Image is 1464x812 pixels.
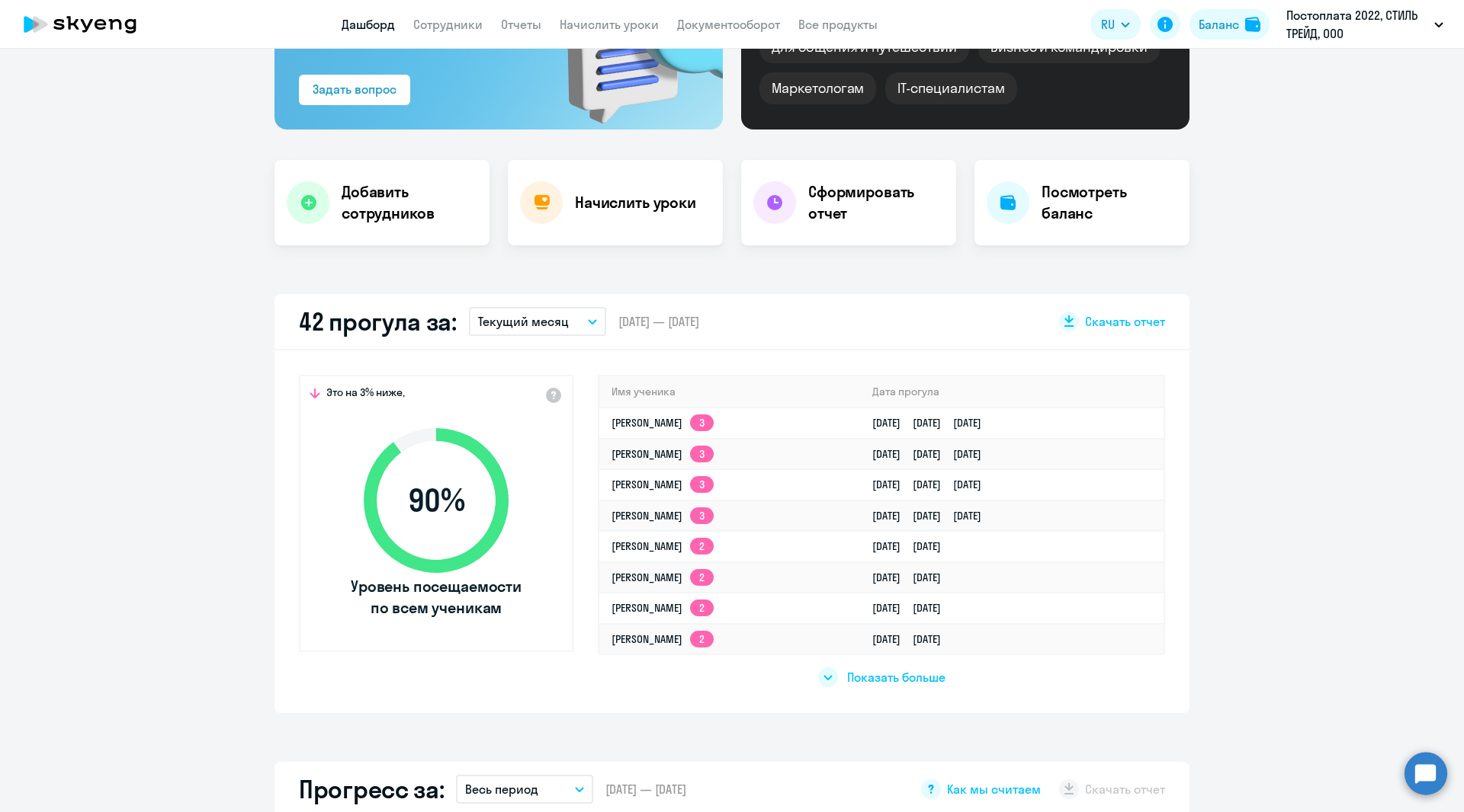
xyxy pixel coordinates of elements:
[690,599,714,616] app-skyeng-badge: 2
[501,17,541,32] a: Отчеты
[342,17,395,32] a: Дашборд
[872,416,994,430] a: [DATE][DATE][DATE]
[808,181,944,224] h4: Сформировать отчет
[612,478,714,491] a: [PERSON_NAME]3
[413,17,483,32] a: Сотрудники
[1189,9,1270,40] button: Балансbalance
[313,80,396,98] div: Задать вопрос
[612,539,714,553] a: [PERSON_NAME]2
[299,774,444,804] h2: Прогресс за:
[690,414,714,431] app-skyeng-badge: 3
[872,509,994,523] a: [DATE][DATE][DATE]
[885,72,1016,104] div: IT-специалистам
[612,447,714,461] a: [PERSON_NAME]3
[299,306,457,337] h2: 42 прогула за:
[612,601,714,615] a: [PERSON_NAME]2
[299,75,410,105] button: Задать вопрос
[478,312,569,331] p: Текущий месяц
[690,507,714,524] app-skyeng-badge: 3
[798,17,878,32] a: Все продукты
[690,538,714,555] app-skyeng-badge: 2
[342,181,477,224] h4: Добавить сотрудников
[1085,313,1165,330] span: Скачать отчет
[560,17,659,32] a: Начислить уроки
[605,781,686,798] span: [DATE] — [DATE]
[1279,6,1451,43] button: Постоплата 2022, СТИЛЬ ТРЕЙД, ООО
[612,571,714,584] a: [PERSON_NAME]2
[690,476,714,493] app-skyeng-badge: 3
[1090,9,1141,40] button: RU
[612,416,714,430] a: [PERSON_NAME]3
[348,482,524,519] span: 90 %
[690,631,714,647] app-skyeng-badge: 2
[1042,181,1177,224] h4: Посмотреть баланс
[612,632,714,646] a: [PERSON_NAME]2
[348,576,524,619] span: Уровень посещаемости по всем ученикам
[872,632,953,646] a: [DATE][DATE]
[872,447,994,461] a: [DATE][DATE][DATE]
[860,376,1164,408] th: Дата прогула
[618,313,699,330] span: [DATE] — [DATE]
[872,601,953,615] a: [DATE][DATE]
[326,385,405,404] span: Это на 3% ниже,
[690,569,714,586] app-skyeng-badge: 2
[575,192,696,213] h4: Начислить уроки
[847,669,945,686] span: Показать больше
[465,780,538,798] p: Весь период
[599,376,860,408] th: Имя ученика
[1245,17,1260,32] img: balance
[1199,15,1239,34] div: Баланс
[1286,6,1428,43] p: Постоплата 2022, СТИЛЬ ТРЕЙД, ООО
[947,781,1041,798] span: Как мы считаем
[612,509,714,523] a: [PERSON_NAME]3
[759,72,876,104] div: Маркетологам
[872,539,953,553] a: [DATE][DATE]
[1101,15,1115,34] span: RU
[456,775,593,804] button: Весь период
[872,478,994,491] a: [DATE][DATE][DATE]
[469,307,606,336] button: Текущий месяц
[872,571,953,584] a: [DATE][DATE]
[690,446,714,462] app-skyeng-badge: 3
[677,17,780,32] a: Документооборот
